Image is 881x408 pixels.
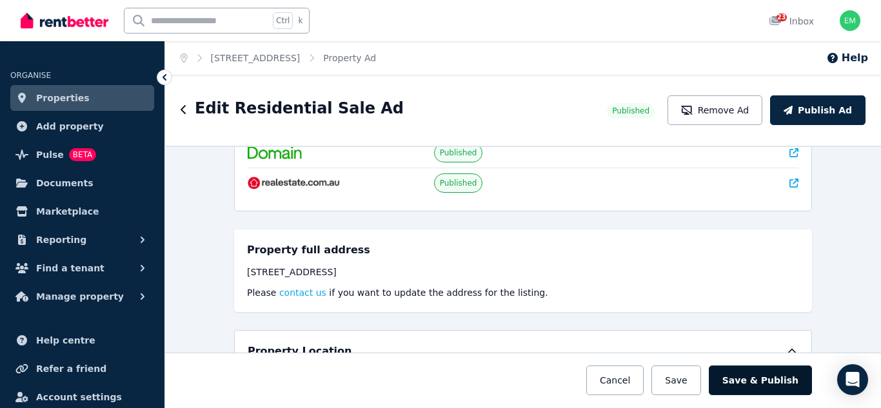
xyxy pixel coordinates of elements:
button: Save & Publish [709,365,812,395]
p: Please if you want to update the address for the listing. [247,286,799,299]
a: Refer a friend [10,356,154,382]
a: Documents [10,170,154,196]
span: Published [440,178,477,188]
button: Remove Ad [668,95,762,125]
a: Properties [10,85,154,111]
span: Reporting [36,232,86,248]
a: PulseBETA [10,142,154,168]
button: Publish Ad [770,95,866,125]
a: Help centre [10,327,154,353]
a: Property Ad [323,53,376,63]
span: BETA [69,148,96,161]
button: Reporting [10,227,154,253]
span: Account settings [36,389,122,405]
img: RealEstate.com.au [248,177,340,189]
img: Domain.com.au [248,146,302,159]
span: Properties [36,90,90,106]
a: Marketplace [10,199,154,224]
nav: Breadcrumb [165,41,391,75]
div: Inbox [769,15,814,28]
button: Cancel [586,365,644,395]
div: [STREET_ADDRESS] [247,266,799,278]
span: Published [612,106,649,116]
h5: Property Location [248,344,351,359]
span: Marketplace [36,204,99,219]
span: Published [440,148,477,158]
span: ORGANISE [10,71,51,80]
span: Pulse [36,147,64,162]
span: Find a tenant [36,260,104,276]
img: Emma McLaren [840,10,860,31]
span: k [298,15,302,26]
button: Manage property [10,284,154,309]
a: [STREET_ADDRESS] [211,53,301,63]
button: Help [826,50,868,66]
span: Manage property [36,289,124,304]
span: Documents [36,175,94,191]
span: Ctrl [273,12,293,29]
a: Add property [10,113,154,139]
h1: Edit Residential Sale Ad [195,98,404,119]
button: Save [651,365,700,395]
div: Open Intercom Messenger [837,364,868,395]
span: Add property [36,119,104,134]
span: Help centre [36,333,95,348]
span: 23 [777,14,787,21]
button: Find a tenant [10,255,154,281]
button: contact us [279,286,326,299]
img: RentBetter [21,11,108,30]
h5: Property full address [247,242,370,258]
span: Refer a friend [36,361,106,376]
